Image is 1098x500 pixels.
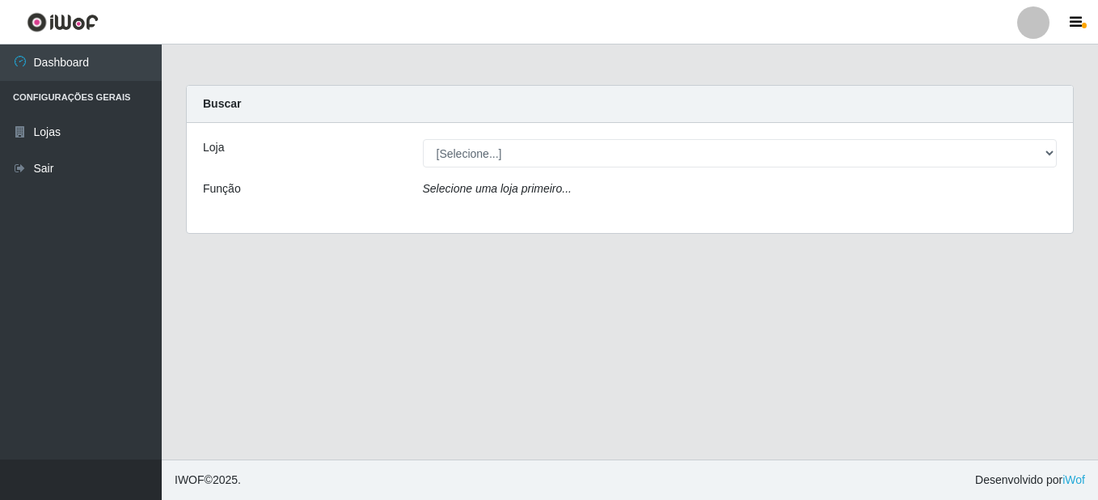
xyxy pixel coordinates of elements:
a: iWof [1062,473,1085,486]
img: CoreUI Logo [27,12,99,32]
span: Desenvolvido por [975,472,1085,489]
label: Função [203,180,241,197]
span: © 2025 . [175,472,241,489]
span: IWOF [175,473,205,486]
label: Loja [203,139,224,156]
strong: Buscar [203,97,241,110]
i: Selecione uma loja primeiro... [423,182,572,195]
